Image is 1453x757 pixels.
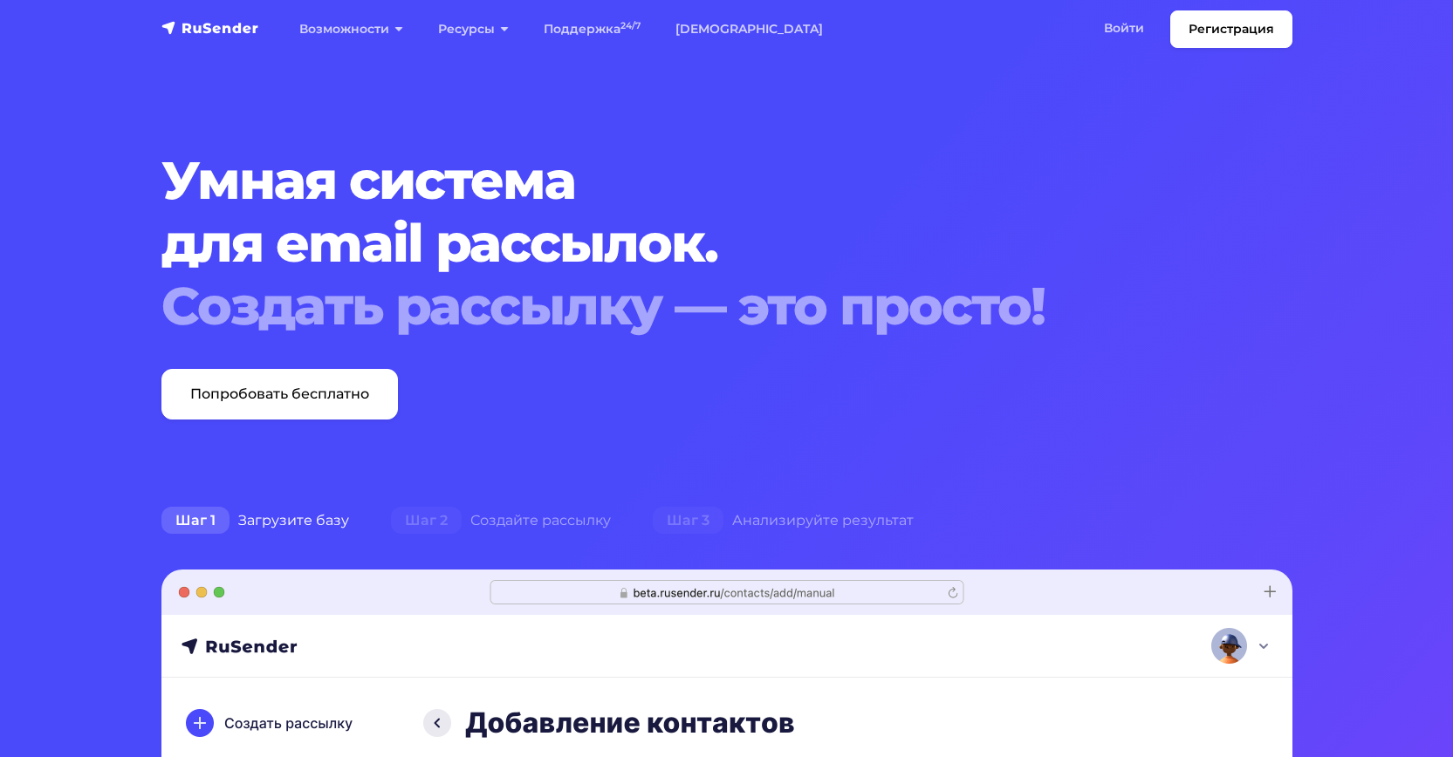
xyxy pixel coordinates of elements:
[161,507,230,535] span: Шаг 1
[370,503,632,538] div: Создайте рассылку
[391,507,462,535] span: Шаг 2
[421,11,526,47] a: Ресурсы
[282,11,421,47] a: Возможности
[1086,10,1162,46] a: Войти
[658,11,840,47] a: [DEMOGRAPHIC_DATA]
[161,275,1196,338] div: Создать рассылку — это просто!
[161,369,398,419] a: Попробовать бесплатно
[161,149,1196,338] h1: Умная система для email рассылок.
[526,11,658,47] a: Поддержка24/7
[620,20,641,31] sup: 24/7
[632,503,935,538] div: Анализируйте результат
[141,503,370,538] div: Загрузите базу
[653,507,723,535] span: Шаг 3
[1170,10,1292,48] a: Регистрация
[161,19,259,37] img: RuSender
